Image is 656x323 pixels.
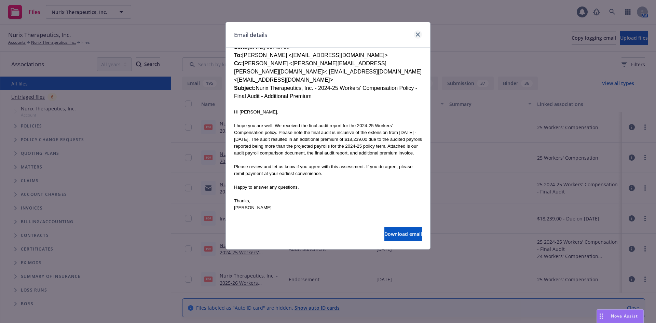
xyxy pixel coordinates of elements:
[234,163,422,177] div: Please review and let us know if you agree with this assessment. If you do agree, please remit pa...
[234,27,422,100] div: [PERSON_NAME] <[EMAIL_ADDRESS][PERSON_NAME][DOMAIN_NAME]> [DATE] 10:48 AM [PERSON_NAME] <[EMAIL_A...
[384,231,422,237] span: Download email
[384,227,422,241] button: Download email
[234,122,422,157] div: I hope you are well. We received the final audit report for the 2024-25 Workers' Compensation pol...
[234,184,422,191] div: Happy to answer any questions.
[597,309,644,323] button: Nova Assist
[234,109,422,116] div: Hi [PERSON_NAME],
[414,30,422,39] a: close
[234,204,422,211] div: [PERSON_NAME]
[234,85,256,91] b: Subject:
[234,52,242,58] b: To:
[234,30,267,39] h1: Email details
[611,313,638,319] span: Nova Assist
[234,60,243,66] b: Cc:
[234,198,422,204] div: Thanks,
[597,310,605,323] div: Drag to move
